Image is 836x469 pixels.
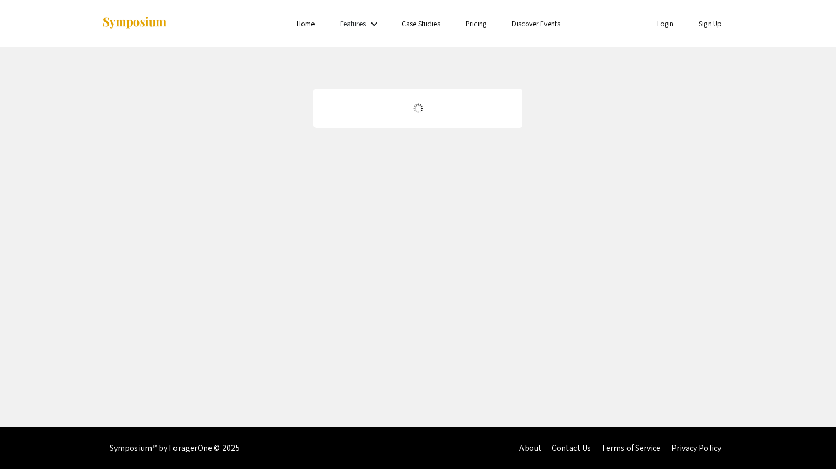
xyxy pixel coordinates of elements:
[402,19,440,28] a: Case Studies
[466,19,487,28] a: Pricing
[552,442,591,453] a: Contact Us
[699,19,722,28] a: Sign Up
[110,427,240,469] div: Symposium™ by ForagerOne © 2025
[671,442,721,453] a: Privacy Policy
[102,16,167,30] img: Symposium by ForagerOne
[297,19,315,28] a: Home
[657,19,674,28] a: Login
[512,19,560,28] a: Discover Events
[519,442,541,453] a: About
[340,19,366,28] a: Features
[368,18,380,30] mat-icon: Expand Features list
[601,442,661,453] a: Terms of Service
[409,99,427,118] img: Loading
